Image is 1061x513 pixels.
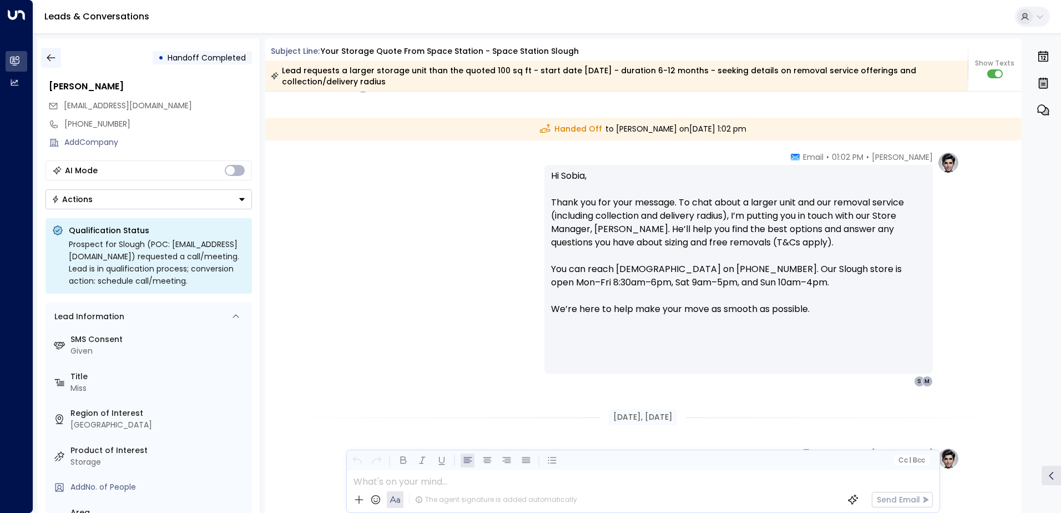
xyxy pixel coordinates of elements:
[866,447,869,459] span: •
[898,456,924,464] span: Cc Bcc
[49,80,252,93] div: [PERSON_NAME]
[321,46,579,57] div: Your storage quote from Space Station - Space Station Slough
[69,238,245,287] div: Prospect for Slough (POC: [EMAIL_ADDRESS][DOMAIN_NAME]) requested a call/meeting. Lead is in qual...
[65,165,98,176] div: AI Mode
[70,371,247,383] label: Title
[909,456,911,464] span: |
[44,10,149,23] a: Leads & Conversations
[872,447,933,459] span: [PERSON_NAME]
[937,447,959,470] img: profile-logo.png
[52,194,93,204] div: Actions
[70,345,247,357] div: Given
[271,65,962,87] div: Lead requests a larger storage unit than the quoted 100 sq ft - start date [DATE] - duration 6-12...
[914,376,925,387] div: S
[803,152,823,163] span: Email
[415,495,577,505] div: The agent signature is added automatically
[826,152,829,163] span: •
[70,419,247,431] div: [GEOGRAPHIC_DATA]
[609,409,677,425] div: [DATE], [DATE]
[370,454,383,467] button: Redo
[70,408,247,419] label: Region of Interest
[46,189,252,209] button: Actions
[832,152,863,163] span: 01:02 PM
[158,48,164,68] div: •
[872,152,933,163] span: [PERSON_NAME]
[813,447,828,459] span: SMS
[168,52,246,63] span: Handoff Completed
[937,152,959,174] img: profile-logo.png
[837,447,863,459] span: 01:11 PM
[70,445,247,456] label: Product of Interest
[70,456,247,468] div: Storage
[975,58,1014,68] span: Show Texts
[350,454,364,467] button: Undo
[265,118,1022,140] div: to [PERSON_NAME] on [DATE] 1:02 pm
[70,334,247,345] label: SMS Consent
[64,100,192,112] span: sobia85@hotmail.com
[866,152,869,163] span: •
[64,100,192,111] span: [EMAIL_ADDRESS][DOMAIN_NAME]
[70,383,247,394] div: Miss
[64,137,252,148] div: AddCompany
[922,376,933,387] div: M
[50,311,124,323] div: Lead Information
[893,455,929,466] button: Cc|Bcc
[70,481,247,493] div: AddNo. of People
[551,169,926,329] p: Hi Sobia, Thank you for your message. To chat about a larger unit and our removal service (includ...
[64,118,252,130] div: [PHONE_NUMBER]
[271,46,320,57] span: Subject Line:
[831,447,834,459] span: •
[540,123,602,135] span: Handed Off
[69,225,245,236] p: Qualification Status
[46,189,252,209] div: Button group with a nested menu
